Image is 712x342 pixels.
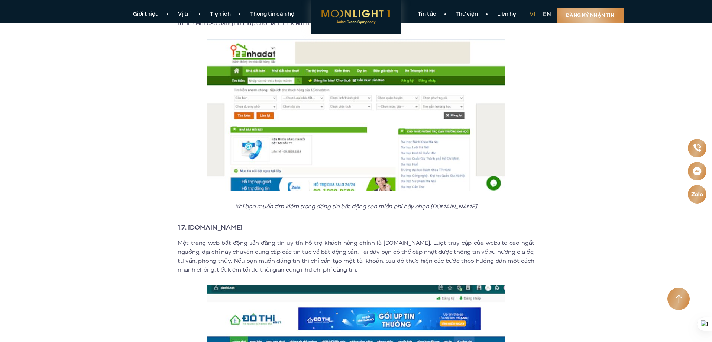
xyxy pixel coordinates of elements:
[178,223,243,232] strong: 1.7. [DOMAIN_NAME]
[693,167,702,176] img: Messenger icon
[235,202,477,211] em: Khi bạn muốn tìm kiếm trang đăng tin bất động sản miễn phí hãy chọn [DOMAIN_NAME]
[178,239,534,274] p: Một trang web bất động sản đăng tin uy tín hỗ trợ khách hàng chính là [DOMAIN_NAME]. Lượt truy cậ...
[200,10,240,18] a: Tiện ích
[123,10,168,18] a: Giới thiệu
[557,8,624,23] a: Đăng ký nhận tin
[693,144,701,152] img: Phone icon
[691,192,703,196] img: Zalo icon
[676,295,682,303] img: Arrow icon
[408,10,446,18] a: Tin tức
[530,10,535,18] a: vi
[168,10,200,18] a: Vị trí
[543,10,551,18] a: en
[240,10,304,18] a: Thông tin căn hộ
[488,10,526,18] a: Liên hệ
[207,39,505,191] img: Khi bạn muốn tìm kiếm trang đăng tin bất động sản miễn phí hãy chọn 123nhadat.vn
[446,10,488,18] a: Thư viện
